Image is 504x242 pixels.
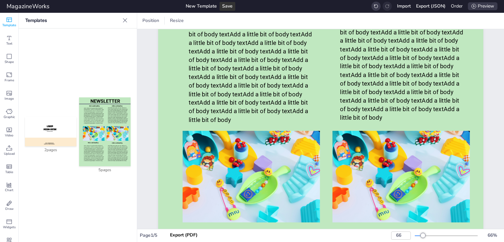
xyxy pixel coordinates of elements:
a: Order [451,3,463,9]
p: Templates [25,12,120,28]
div: Page 1 / 5 [140,232,274,239]
span: Table [5,170,13,174]
div: Save [220,2,235,10]
span: Add a little bit of body text Add a little bit of body textAdd a little bit of body textAdd a lit... [189,13,314,123]
div: Import [397,3,411,10]
span: Position [141,17,160,24]
span: Resize [169,17,185,24]
div: New Template [186,3,217,10]
input: Enter zoom percentage (1-500) [391,232,411,239]
img: Template 1 [25,117,76,146]
span: Image [5,96,14,101]
span: 2 pages [44,147,57,153]
div: Export (PDF) [170,232,198,239]
span: Video [5,133,13,138]
div: 66 % [484,232,500,239]
span: Widgets [3,225,16,230]
span: Template [2,23,16,28]
span: 5 pages [98,167,111,173]
span: Shape [5,60,14,64]
div: Export (JSON) [416,3,446,10]
span: Upload [4,151,15,156]
span: Graphic [4,115,15,119]
span: Draw [5,207,13,211]
div: MagazineWorks [7,2,50,11]
span: Add a little bit of body text Add a little bit of body textAdd a little bit of body textAdd a lit... [340,11,465,121]
span: Frame [5,78,14,83]
img: Template 2 [79,97,131,166]
span: Text [6,41,12,46]
span: Chart [5,188,13,192]
div: Preview [468,2,497,10]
